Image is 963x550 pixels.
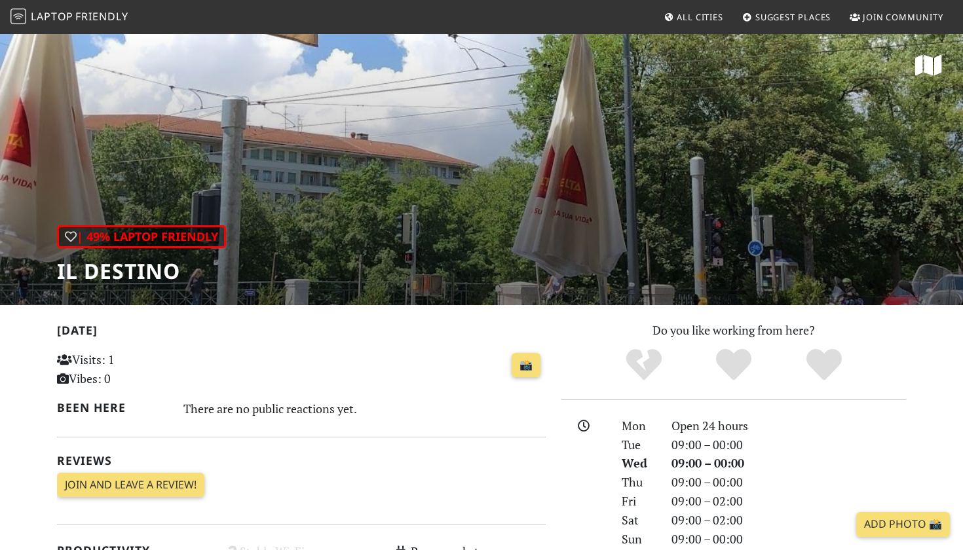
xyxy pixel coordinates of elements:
h2: [DATE] [57,323,546,342]
a: Join Community [844,5,949,29]
a: Add Photo 📸 [856,512,950,537]
p: Visits: 1 Vibes: 0 [57,350,210,388]
a: 📸 [512,353,540,378]
div: Yes [689,347,779,383]
a: LaptopFriendly LaptopFriendly [10,6,128,29]
div: 09:00 – 00:00 [664,530,914,549]
div: 09:00 – 02:00 [664,511,914,530]
a: All Cities [658,5,728,29]
img: LaptopFriendly [10,9,26,24]
div: 09:00 – 00:00 [664,435,914,454]
a: Suggest Places [737,5,837,29]
span: Laptop [31,9,73,24]
div: Mon [614,416,664,435]
a: Join and leave a review! [57,473,204,498]
div: Thu [614,473,664,492]
h1: Il Destino [57,259,226,284]
div: Open 24 hours [664,416,914,435]
div: Sat [614,511,664,530]
div: Tue [614,435,664,454]
span: Suggest Places [755,11,831,23]
span: Join Community [863,11,943,23]
div: 09:00 – 00:00 [664,473,914,492]
div: There are no public reactions yet. [183,398,546,419]
div: Fri [614,492,664,511]
h2: Reviews [57,454,546,467]
span: Friendly [75,9,128,24]
div: No [599,347,689,383]
span: All Cities [677,11,723,23]
div: Sun [614,530,664,549]
div: 09:00 – 02:00 [664,492,914,511]
div: Definitely! [779,347,869,383]
p: Do you like working from here? [561,321,906,340]
div: Wed [614,454,664,473]
div: | 49% Laptop Friendly [57,225,226,248]
h2: Been here [57,401,168,414]
div: 09:00 – 00:00 [664,454,914,473]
